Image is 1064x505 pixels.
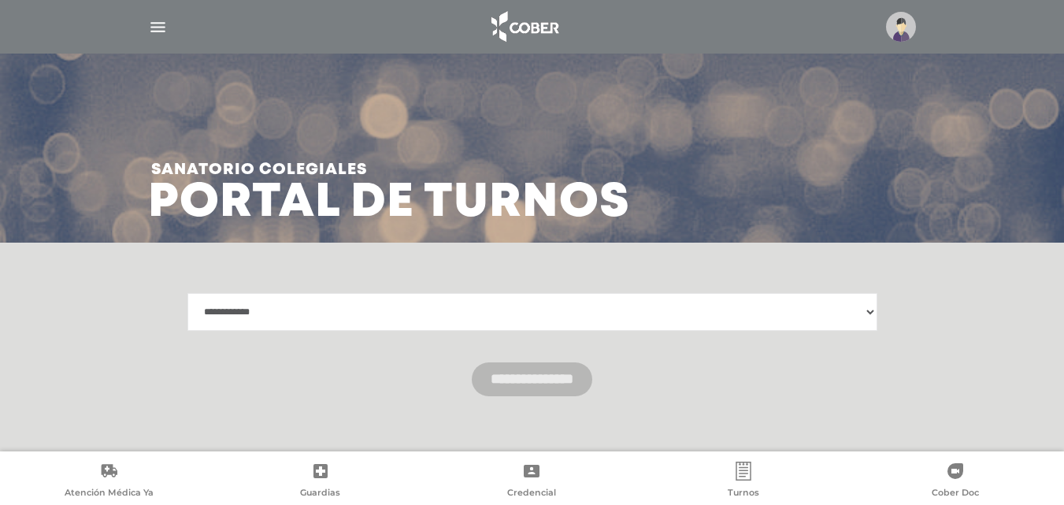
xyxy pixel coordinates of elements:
[148,17,168,37] img: Cober_menu-lines-white.svg
[638,462,850,502] a: Turnos
[728,487,759,501] span: Turnos
[886,12,916,42] img: profile-placeholder.svg
[507,487,556,501] span: Credencial
[215,462,427,502] a: Guardias
[300,487,340,501] span: Guardias
[65,487,154,501] span: Atención Médica Ya
[148,150,630,224] h3: Portal de turnos
[151,150,630,191] span: Sanatorio colegiales
[3,462,215,502] a: Atención Médica Ya
[426,462,638,502] a: Credencial
[932,487,979,501] span: Cober Doc
[483,8,565,46] img: logo_cober_home-white.png
[849,462,1061,502] a: Cober Doc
